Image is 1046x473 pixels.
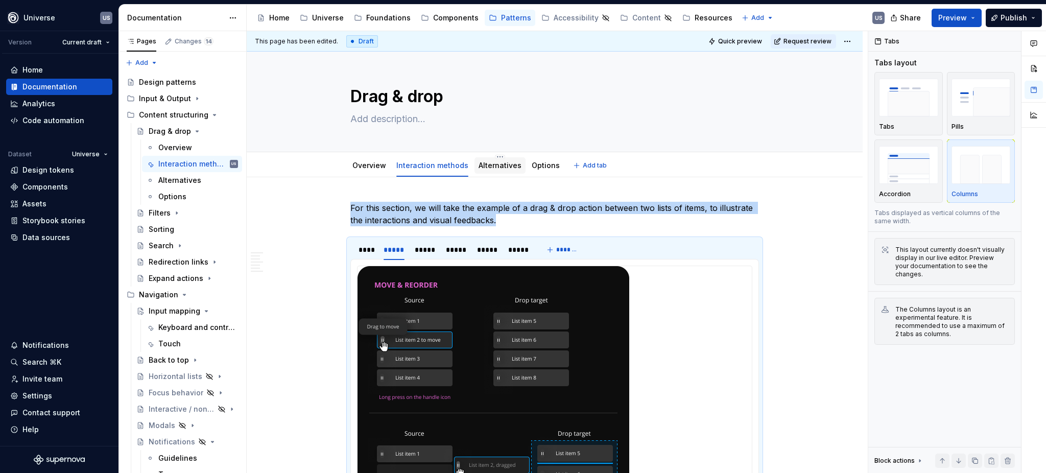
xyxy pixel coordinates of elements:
div: Interaction methods [158,159,228,169]
div: Back to top [149,355,189,365]
a: Data sources [6,229,112,246]
a: Guidelines [142,450,242,466]
a: Home [253,10,294,26]
button: Add [123,56,161,70]
p: Pills [952,123,964,131]
p: Accordion [879,190,911,198]
img: placeholder [952,146,1011,183]
div: Dataset [8,150,32,158]
div: Settings [22,391,52,401]
div: Block actions [874,457,915,465]
div: Components [22,182,68,192]
a: Horizontal lists [132,368,242,385]
div: Accessibility [554,13,599,23]
div: Content structuring [139,110,208,120]
button: Publish [986,9,1042,27]
div: Version [8,38,32,46]
div: Overview [348,154,390,176]
p: Tabs displayed as vertical columns of the same width. [874,209,1015,225]
div: Touch [158,339,181,349]
a: Focus behavior [132,385,242,401]
img: 87d06435-c97f-426c-aa5d-5eb8acd3d8b3.png [7,12,19,24]
a: Documentation [6,79,112,95]
a: Search [132,238,242,254]
textarea: Drag & drop [348,84,757,109]
div: Alternatives [474,154,526,176]
div: Focus behavior [149,388,203,398]
a: Settings [6,388,112,404]
a: Universe [296,10,348,26]
div: Data sources [22,232,70,243]
a: Storybook stories [6,212,112,229]
button: Help [6,421,112,438]
a: Accessibility [537,10,614,26]
div: Search ⌘K [22,357,61,367]
div: Universe [23,13,55,23]
div: Content [632,13,661,23]
div: Design patterns [139,77,196,87]
a: Expand actions [132,270,242,287]
div: Block actions [874,454,924,468]
div: Content structuring [123,107,242,123]
a: Interactive / non-interactive [132,401,242,417]
div: Interaction methods [392,154,472,176]
span: Add [135,59,148,67]
a: Components [6,179,112,195]
a: Home [6,62,112,78]
span: Add [751,14,764,22]
div: Foundations [366,13,411,23]
div: Invite team [22,374,62,384]
a: Overview [142,139,242,156]
a: Back to top [132,352,242,368]
span: Quick preview [718,37,762,45]
a: Interaction methodsUS [142,156,242,172]
a: Design tokens [6,162,112,178]
div: Assets [22,199,46,209]
div: Alternatives [158,175,201,185]
a: Filters [132,205,242,221]
span: Request review [783,37,831,45]
div: Options [528,154,564,176]
div: Draft [346,35,378,48]
p: For this section, we will take the example of a drag & drop action between two lists of items, to... [350,202,759,226]
div: Analytics [22,99,55,109]
a: Analytics [6,96,112,112]
button: Universe [67,147,112,161]
div: Navigation [139,290,178,300]
div: Drag & drop [149,126,191,136]
a: Content [616,10,676,26]
div: US [231,159,236,169]
div: Navigation [123,287,242,303]
span: Add tab [583,161,607,170]
button: placeholderTabs [874,72,943,135]
div: Components [433,13,479,23]
div: The Columns layout is an experimental feature. It is recommended to use a maximum of 2 tabs as co... [895,305,1008,338]
img: placeholder [879,146,938,183]
img: placeholder [879,79,938,116]
img: placeholder [952,79,1011,116]
div: Input & Output [123,90,242,107]
a: Code automation [6,112,112,129]
p: Columns [952,190,978,198]
span: Preview [938,13,967,23]
button: placeholderColumns [947,139,1015,203]
a: Sorting [132,221,242,238]
a: Foundations [350,10,415,26]
a: Touch [142,336,242,352]
a: Redirection links [132,254,242,270]
span: Universe [72,150,100,158]
a: Interaction methods [396,161,468,170]
a: Assets [6,196,112,212]
a: Resources [678,10,736,26]
div: Page tree [253,8,736,28]
div: Keyboard and controllers [158,322,236,333]
button: Add [739,11,777,25]
a: Notifications [132,434,242,450]
div: Storybook stories [22,216,85,226]
button: Add tab [570,158,611,173]
div: Notifications [22,340,69,350]
button: UniverseUS [2,7,116,29]
button: Search ⌘K [6,354,112,370]
a: Supernova Logo [34,455,85,465]
div: Filters [149,208,171,218]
